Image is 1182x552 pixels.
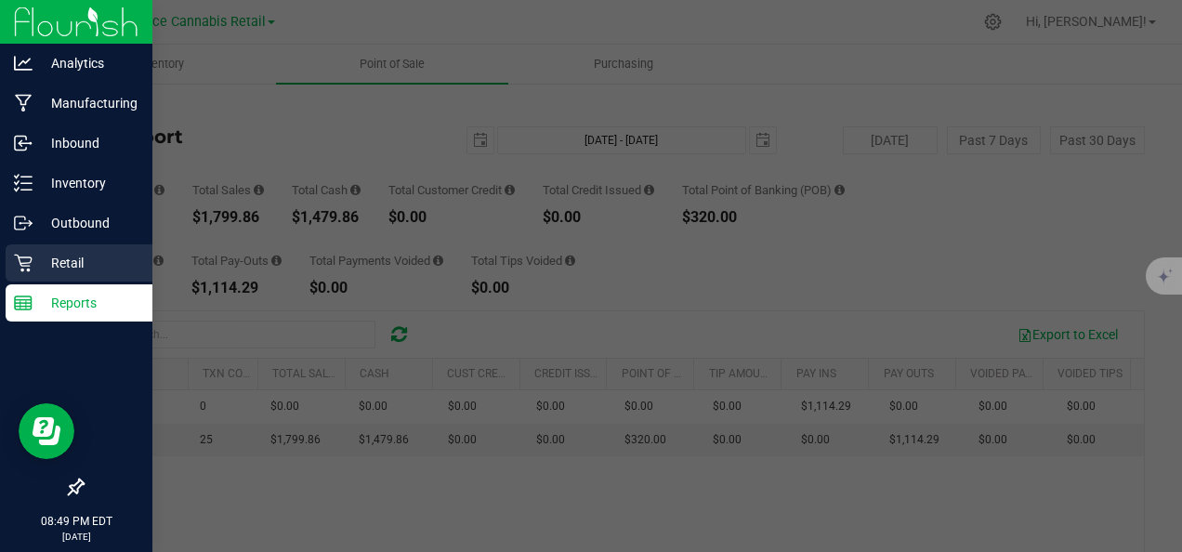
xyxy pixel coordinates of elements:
[19,403,74,459] iframe: Resource center
[8,513,144,530] p: 08:49 PM EDT
[33,92,144,114] p: Manufacturing
[33,172,144,194] p: Inventory
[14,54,33,72] inline-svg: Analytics
[14,94,33,112] inline-svg: Manufacturing
[14,134,33,152] inline-svg: Inbound
[33,52,144,74] p: Analytics
[14,214,33,232] inline-svg: Outbound
[14,294,33,312] inline-svg: Reports
[33,252,144,274] p: Retail
[33,292,144,314] p: Reports
[14,174,33,192] inline-svg: Inventory
[33,212,144,234] p: Outbound
[8,530,144,544] p: [DATE]
[14,254,33,272] inline-svg: Retail
[33,132,144,154] p: Inbound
